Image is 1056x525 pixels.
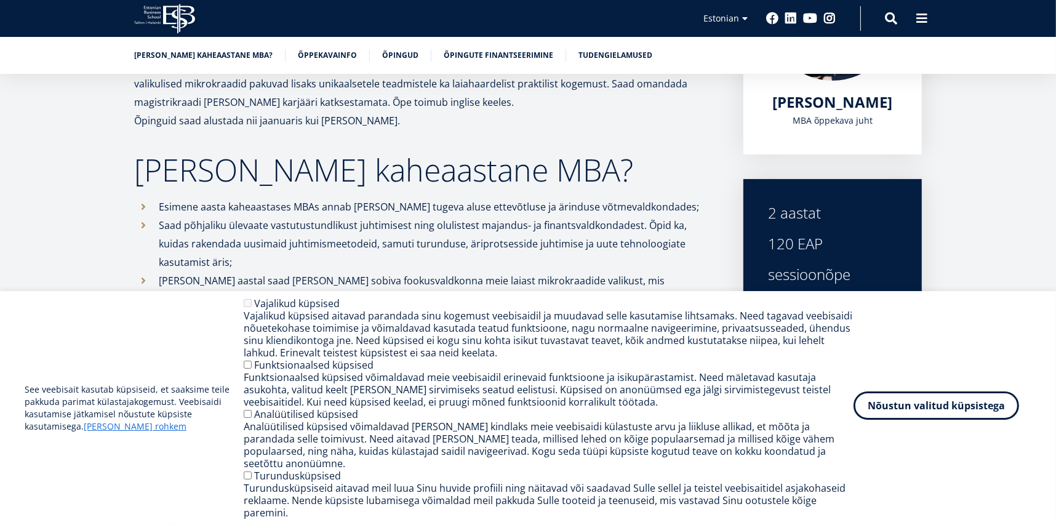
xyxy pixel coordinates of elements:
[14,137,81,148] span: Kaheaastane MBA
[14,121,120,132] span: Üheaastane eestikeelne MBA
[254,297,340,310] label: Vajalikud küpsised
[785,12,797,25] a: Linkedin
[244,482,854,519] div: Turundusküpsiseid aitavad meil luua Sinu huvide profiili ning näitavad või saadavad Sulle sellel ...
[3,121,11,129] input: Üheaastane eestikeelne MBA
[159,198,719,216] p: Esimene aasta kaheaastases MBAs annab [PERSON_NAME] tugeva aluse ettevõtluse ja ärinduse võtmeval...
[578,49,652,62] a: Tudengielamused
[244,371,854,408] div: Funktsionaalsed küpsised võimaldavad meie veebisaidil erinevaid funktsioone ja isikupärastamist. ...
[134,154,719,185] h2: [PERSON_NAME] kaheaastane MBA?
[25,383,244,433] p: See veebisait kasutab küpsiseid, et saaksime teile pakkuda parimat külastajakogemust. Veebisaidi ...
[766,12,778,25] a: Facebook
[134,49,273,62] a: [PERSON_NAME] kaheaastane MBA?
[3,153,11,161] input: Tehnoloogia ja innovatsiooni juhtimine (MBA)
[768,234,897,253] div: 120 EAP
[84,420,186,433] a: [PERSON_NAME] rohkem
[773,92,893,112] span: [PERSON_NAME]
[254,407,358,421] label: Analüütilised küpsised
[768,204,897,222] div: 2 aastat
[298,49,357,62] a: Õppekavainfo
[803,12,817,25] a: Youtube
[854,391,1019,420] button: Nõustun valitud küpsistega
[14,153,181,164] span: Tehnoloogia ja innovatsiooni juhtimine (MBA)
[254,469,341,483] label: Turundusküpsised
[159,271,719,308] p: [PERSON_NAME] aastal saad [PERSON_NAME] sobiva fookusvaldkonna meie laiast mikrokraadide valikust...
[444,49,553,62] a: Õpingute finantseerimine
[244,420,854,470] div: Analüütilised küpsised võimaldavad [PERSON_NAME] kindlaks meie veebisaidi külastuste arvu ja liik...
[768,265,897,284] div: sessioonõpe
[292,1,348,12] span: Perekonnanimi
[382,49,418,62] a: Õpingud
[768,111,897,130] div: MBA õppekava juht
[3,137,11,145] input: Kaheaastane MBA
[244,310,854,359] div: Vajalikud küpsised aitavad parandada sinu kogemust veebisaidil ja muudavad selle kasutamise lihts...
[823,12,836,25] a: Instagram
[134,111,719,130] p: Õpinguid saad alustada nii jaanuaris kui [PERSON_NAME].
[254,358,374,372] label: Funktsionaalsed küpsised
[773,93,893,111] a: [PERSON_NAME]
[159,216,719,271] p: Saad põhjaliku ülevaate vastutustundlikust juhtimisest ning olulistest majandus- ja finantsvaldko...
